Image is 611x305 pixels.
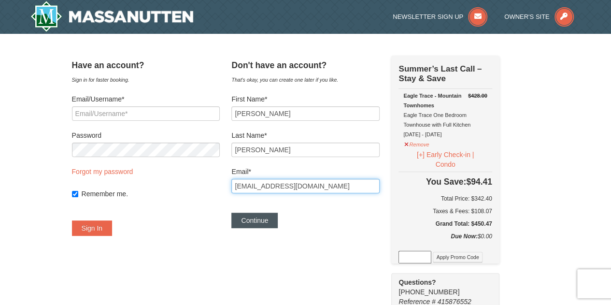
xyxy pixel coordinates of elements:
[393,13,487,20] a: Newsletter Sign Up
[398,232,492,251] div: $0.00
[231,213,278,228] button: Continue
[82,189,220,199] label: Remember me.
[72,131,220,140] label: Password
[231,179,379,193] input: Email*
[72,220,113,236] button: Sign In
[504,13,574,20] a: Owner's Site
[398,194,492,203] h6: Total Price: $342.40
[231,143,379,157] input: Last Name
[231,60,379,70] h4: Don't have an account?
[403,149,487,170] button: [+] Early Check-in | Condo
[398,206,492,216] div: Taxes & Fees: $108.07
[398,177,492,187] h4: $94.41
[72,60,220,70] h4: Have an account?
[72,106,220,121] input: Email/Username*
[231,75,379,85] div: That's okay, you can create one later if you like.
[403,137,429,149] button: Remove
[433,252,482,262] button: Apply Promo Code
[231,167,379,176] label: Email*
[504,13,550,20] span: Owner's Site
[398,277,482,296] span: [PHONE_NUMBER]
[231,106,379,121] input: First Name
[398,278,436,286] strong: Questions?
[403,91,487,139] div: Eagle Trace One Bedroom Townhouse with Full Kitchen [DATE] - [DATE]
[30,1,194,32] a: Massanutten Resort
[451,233,477,240] strong: Due Now:
[403,93,461,108] strong: Eagle Trace - Mountain Townhomes
[398,219,492,229] h5: Grand Total: $450.47
[72,75,220,85] div: Sign in for faster booking.
[231,94,379,104] label: First Name*
[231,131,379,140] label: Last Name*
[426,177,466,187] span: You Save:
[393,13,463,20] span: Newsletter Sign Up
[30,1,194,32] img: Massanutten Resort Logo
[398,64,482,83] strong: Summer’s Last Call – Stay & Save
[468,93,487,99] del: $428.00
[72,168,133,175] a: Forgot my password
[72,94,220,104] label: Email/Username*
